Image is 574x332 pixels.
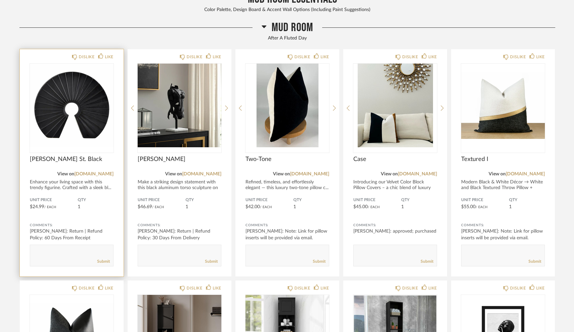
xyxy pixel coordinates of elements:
a: Submit [97,259,110,264]
span: 1 [401,204,404,209]
div: LIKE [536,54,545,60]
a: [DOMAIN_NAME] [74,172,114,176]
span: View on [273,172,290,176]
div: Enhance your living space with this trendy figurine. Crafted with a sleek bl... [30,179,114,191]
span: View on [381,172,398,176]
span: Unit Price [30,197,78,203]
div: DISLIKE [402,54,418,60]
a: [DOMAIN_NAME] [398,172,437,176]
div: LIKE [213,54,221,60]
div: Comments: [461,222,545,229]
div: [PERSON_NAME]: Note: Link for pillow inserts will be provided via email. [461,228,545,241]
div: Modern Black & White Décor → White and Black Textured Throw Pillow + Mut... [461,179,545,196]
span: / Each [476,205,488,209]
div: 0 [138,64,221,147]
div: 0 [30,64,114,147]
div: After A Fluted Day [19,35,555,42]
div: LIKE [105,285,114,292]
span: Textured I [461,156,545,163]
div: LIKE [105,54,114,60]
a: Submit [528,259,541,264]
div: [PERSON_NAME]: Note: Link for pillow inserts will be provided via email. [245,228,329,241]
span: View on [165,172,182,176]
div: DISLIKE [294,54,310,60]
span: / Each [368,205,380,209]
span: / Each [44,205,56,209]
div: LIKE [428,285,437,292]
a: Submit [205,259,218,264]
a: [DOMAIN_NAME] [290,172,329,176]
span: Unit Price [461,197,509,203]
div: [PERSON_NAME]: Return | Refund Policy: 30 Days From Delivery [138,228,221,241]
span: Unit Price [245,197,293,203]
a: [DOMAIN_NAME] [506,172,545,176]
div: Comments: [245,222,329,229]
span: Unit Price [138,197,186,203]
span: QTY [293,197,329,203]
div: LIKE [428,54,437,60]
div: LIKE [536,285,545,292]
span: / Each [152,205,164,209]
span: 1 [509,204,512,209]
img: undefined [245,64,329,147]
div: Comments: [30,222,114,229]
div: DISLIKE [79,285,94,292]
span: QTY [78,197,114,203]
img: undefined [353,64,437,147]
span: $46.69 [138,204,152,209]
div: DISLIKE [187,54,202,60]
span: QTY [401,197,437,203]
div: [PERSON_NAME]: Return | Refund Policy: 60 Days From Receipt [30,228,114,241]
span: Case [353,156,437,163]
span: $55.00 [461,204,476,209]
img: undefined [138,64,221,147]
span: View on [489,172,506,176]
div: LIKE [320,285,329,292]
span: [PERSON_NAME] St. Black [30,156,114,163]
div: Refined, timeless, and effortlessly elegant — this luxury two-tone pillow c... [245,179,329,191]
span: $45.00 [353,204,368,209]
span: Unit Price [353,197,401,203]
div: Make a striking design statement with this black aluminum torso sculpture on ... [138,179,221,196]
div: DISLIKE [187,285,202,292]
img: undefined [30,64,114,147]
div: LIKE [213,285,221,292]
span: / Each [260,205,272,209]
span: 1 [293,204,296,209]
div: 0 [245,64,329,147]
div: DISLIKE [294,285,310,292]
span: 1 [186,204,188,209]
span: Mud Room [272,20,313,35]
div: Introducing our Velvet Color Block Pillow Covers – a chic blend of luxury a... [353,179,437,196]
span: QTY [186,197,221,203]
div: LIKE [320,54,329,60]
div: Comments: [138,222,221,229]
div: DISLIKE [510,285,526,292]
div: DISLIKE [79,54,94,60]
div: DISLIKE [402,285,418,292]
div: 0 [353,64,437,147]
span: $24.99 [30,204,44,209]
div: [PERSON_NAME]: approved; purchased [353,228,437,235]
div: DISLIKE [510,54,526,60]
span: $42.00 [245,204,260,209]
div: Color Palette, Design Board & Accent Wall Options (Including Paint Suggestions) [19,6,555,14]
div: Comments: [353,222,437,229]
div: 0 [461,64,545,147]
span: QTY [509,197,545,203]
a: Submit [421,259,433,264]
span: View on [57,172,74,176]
span: [PERSON_NAME] [138,156,221,163]
span: Two-Tone [245,156,329,163]
a: [DOMAIN_NAME] [182,172,221,176]
img: undefined [461,64,545,147]
a: Submit [313,259,326,264]
span: 1 [78,204,80,209]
